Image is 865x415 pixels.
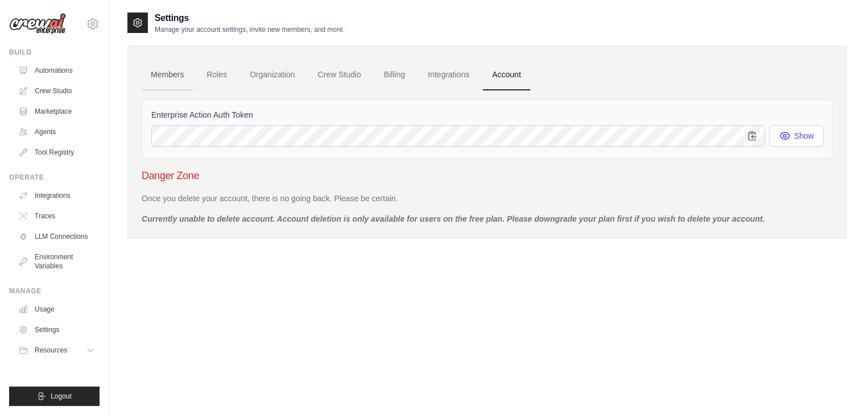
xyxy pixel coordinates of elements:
[483,60,530,90] a: Account
[197,60,236,90] a: Roles
[14,186,100,205] a: Integrations
[142,168,833,184] h3: Danger Zone
[9,13,66,35] img: Logo
[14,341,100,359] button: Resources
[14,321,100,339] a: Settings
[151,109,823,121] label: Enterprise Action Auth Token
[14,143,100,161] a: Tool Registry
[35,346,67,355] span: Resources
[14,61,100,80] a: Automations
[9,48,100,57] div: Build
[14,82,100,100] a: Crew Studio
[155,11,345,25] h2: Settings
[14,123,100,141] a: Agents
[51,392,72,401] span: Logout
[241,60,304,90] a: Organization
[9,173,100,182] div: Operate
[14,248,100,275] a: Environment Variables
[769,125,823,147] button: Show
[14,207,100,225] a: Traces
[9,287,100,296] div: Manage
[142,213,833,225] p: Currently unable to delete account. Account deletion is only available for users on the free plan...
[309,60,370,90] a: Crew Studio
[142,193,833,204] p: Once you delete your account, there is no going back. Please be certain.
[14,227,100,246] a: LLM Connections
[14,300,100,318] a: Usage
[14,102,100,121] a: Marketplace
[142,60,193,90] a: Members
[9,387,100,406] button: Logout
[155,25,345,34] p: Manage your account settings, invite new members, and more.
[375,60,414,90] a: Billing
[419,60,478,90] a: Integrations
